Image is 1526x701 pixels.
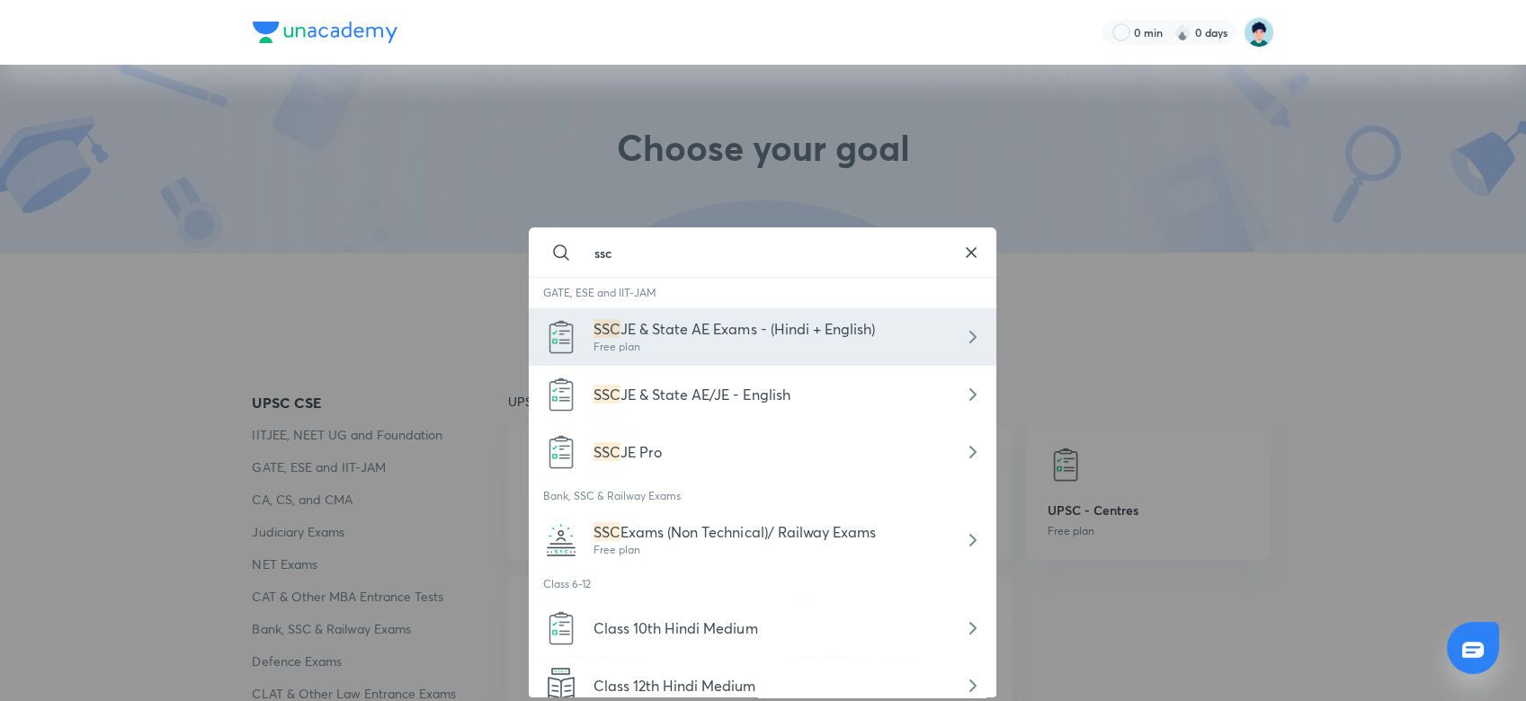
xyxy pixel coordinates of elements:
span: Exams (Non Technical)/ Railway Exams [620,522,875,541]
span: JE Pro [620,442,662,461]
img: Priyanka Ramchandani [1244,17,1274,48]
input: Search for your goal [579,228,946,277]
span: Class 10th Hindi Medium [593,618,757,637]
span: SSC [593,442,620,461]
span: JE & State AE Exams - (Hindi + English) [620,319,874,338]
img: streak [1174,23,1191,41]
span: SSC [593,385,620,404]
div: Free plan [593,339,874,355]
span: JE & State AE/JE - English [620,385,790,404]
span: SSC [593,319,620,338]
img: Company Logo [253,22,397,43]
div: Free plan [593,542,875,558]
h1: Choose your goal [617,126,910,191]
span: Class 12th Hindi Medium [593,676,755,695]
span: SSC [593,522,620,541]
